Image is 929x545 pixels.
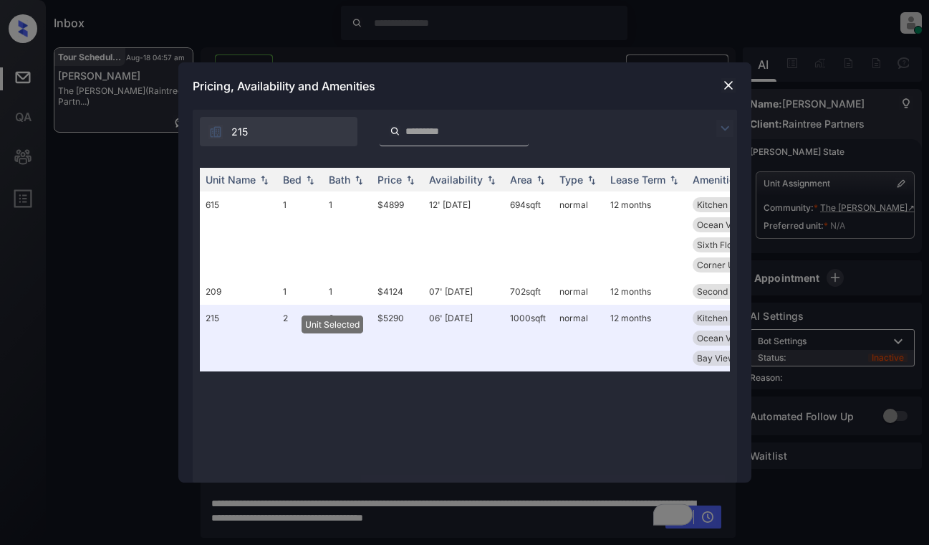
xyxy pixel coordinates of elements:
[554,278,605,305] td: normal
[390,125,400,138] img: icon-zuma
[697,286,751,297] span: Second Floor
[423,191,504,278] td: 12' [DATE]
[559,174,583,186] div: Type
[277,278,323,305] td: 1
[329,174,350,186] div: Bath
[423,305,504,371] td: 06' [DATE]
[277,305,323,371] td: 2
[504,305,554,371] td: 1000 sqft
[697,199,757,210] span: Kitchen Pantry
[257,175,271,185] img: sorting
[200,305,277,371] td: 215
[206,174,256,186] div: Unit Name
[377,174,402,186] div: Price
[178,62,751,110] div: Pricing, Availability and Amenities
[554,191,605,278] td: normal
[721,78,736,93] img: close
[716,120,733,137] img: icon-zuma
[510,174,532,186] div: Area
[283,174,302,186] div: Bed
[231,124,248,140] span: 215
[667,175,681,185] img: sorting
[372,191,423,278] td: $4899
[554,305,605,371] td: normal
[697,240,741,250] span: Sixth Floor
[605,191,687,278] td: 12 months
[372,305,423,371] td: $5290
[403,175,418,185] img: sorting
[200,278,277,305] td: 209
[605,278,687,305] td: 12 months
[277,191,323,278] td: 1
[303,175,317,185] img: sorting
[693,174,741,186] div: Amenities
[429,174,483,186] div: Availability
[323,278,372,305] td: 1
[534,175,548,185] img: sorting
[372,278,423,305] td: $4124
[697,333,746,343] span: Ocean View
[484,175,499,185] img: sorting
[584,175,599,185] img: sorting
[323,305,372,371] td: 2
[697,260,744,270] span: Corner Unit
[697,219,746,230] span: Ocean View
[610,174,665,186] div: Lease Term
[323,191,372,278] td: 1
[504,278,554,305] td: 702 sqft
[697,353,735,364] span: Bay View
[423,278,504,305] td: 07' [DATE]
[697,313,757,323] span: Kitchen Pantry
[605,305,687,371] td: 12 months
[504,191,554,278] td: 694 sqft
[200,191,277,278] td: 615
[352,175,366,185] img: sorting
[208,125,223,139] img: icon-zuma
